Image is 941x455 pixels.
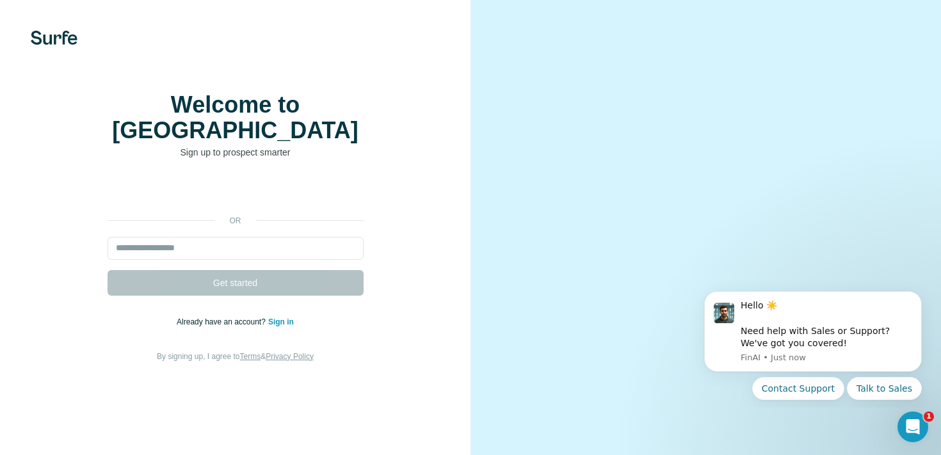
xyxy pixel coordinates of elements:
[266,352,314,361] a: Privacy Policy
[177,317,268,326] span: Already have an account?
[215,215,256,227] p: or
[108,146,364,159] p: Sign up to prospect smarter
[897,411,928,442] iframe: Intercom live chat
[924,411,934,422] span: 1
[268,317,294,326] a: Sign in
[685,280,941,408] iframe: Intercom notifications message
[240,352,261,361] a: Terms
[31,31,77,45] img: Surfe's logo
[101,178,370,206] iframe: Sign in with Google Button
[108,92,364,143] h1: Welcome to [GEOGRAPHIC_DATA]
[157,352,314,361] span: By signing up, I agree to &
